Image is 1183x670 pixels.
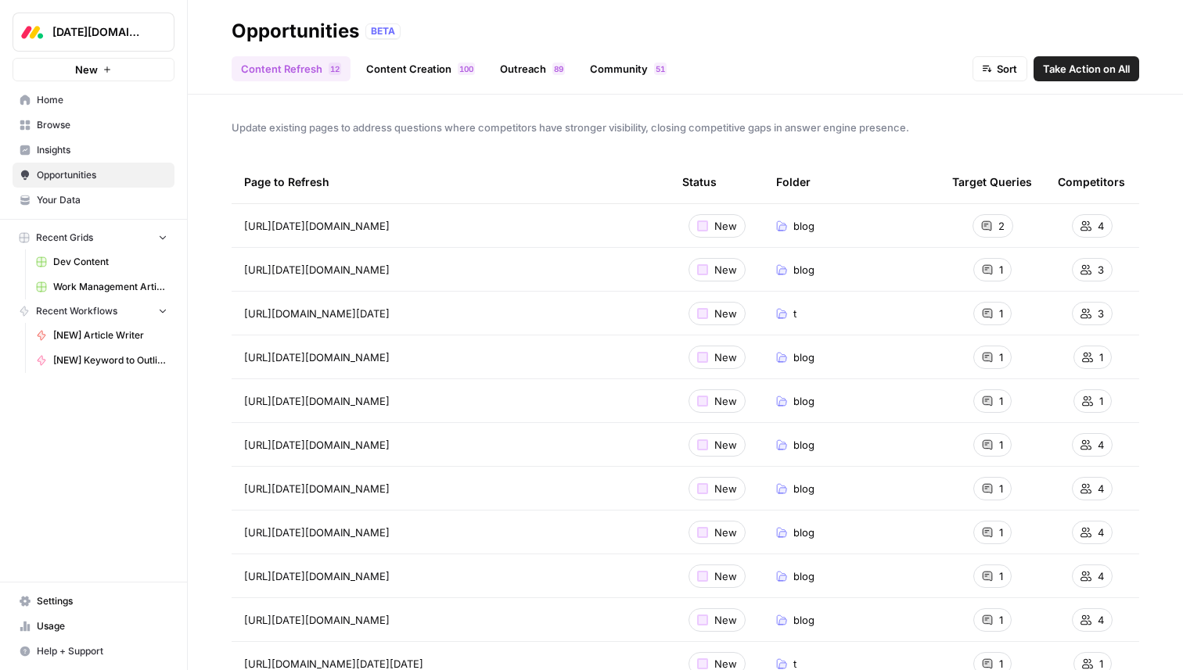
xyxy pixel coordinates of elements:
[244,349,390,365] span: [URL][DATE][DOMAIN_NAME]
[37,594,167,608] span: Settings
[1098,481,1104,496] span: 4
[656,63,660,75] span: 5
[458,63,475,75] div: 100
[53,280,167,294] span: Work Management Article Grid
[793,306,796,321] span: t
[13,299,174,323] button: Recent Workflows
[714,349,737,365] span: New
[793,218,814,234] span: blog
[714,612,737,628] span: New
[1099,349,1103,365] span: 1
[1098,612,1104,628] span: 4
[491,56,574,81] a: Outreach89
[244,393,390,409] span: [URL][DATE][DOMAIN_NAME]
[37,644,167,658] span: Help + Support
[714,306,737,321] span: New
[53,353,167,367] span: [NEW] Keyword to Outline
[1098,262,1104,278] span: 3
[37,193,167,207] span: Your Data
[793,612,814,628] span: blog
[329,63,341,75] div: 12
[714,393,737,409] span: New
[232,120,1139,135] span: Update existing pages to address questions where competitors have stronger visibility, closing co...
[357,56,484,81] a: Content Creation100
[999,525,1003,540] span: 1
[714,437,737,453] span: New
[469,63,473,75] span: 0
[714,568,737,584] span: New
[714,525,737,540] span: New
[36,231,93,245] span: Recent Grids
[13,163,174,188] a: Opportunities
[998,218,1005,234] span: 2
[244,218,390,234] span: [URL][DATE][DOMAIN_NAME]
[793,568,814,584] span: blog
[973,56,1027,81] button: Sort
[559,63,563,75] span: 9
[654,63,667,75] div: 51
[581,56,676,81] a: Community51
[37,143,167,157] span: Insights
[1034,56,1139,81] button: Take Action on All
[459,63,464,75] span: 1
[36,304,117,318] span: Recent Workflows
[232,19,359,44] div: Opportunities
[552,63,565,75] div: 89
[244,568,390,584] span: [URL][DATE][DOMAIN_NAME]
[793,525,814,540] span: blog
[1058,160,1125,203] div: Competitors
[37,619,167,633] span: Usage
[244,437,390,453] span: [URL][DATE][DOMAIN_NAME]
[13,614,174,639] a: Usage
[13,113,174,138] a: Browse
[37,93,167,107] span: Home
[997,61,1017,77] span: Sort
[13,639,174,664] button: Help + Support
[793,393,814,409] span: blog
[13,226,174,249] button: Recent Grids
[13,58,174,81] button: New
[53,328,167,342] span: [NEW] Article Writer
[999,612,1003,628] span: 1
[29,323,174,348] a: [NEW] Article Writer
[1099,393,1103,409] span: 1
[714,262,737,278] span: New
[244,481,390,496] span: [URL][DATE][DOMAIN_NAME]
[1043,61,1130,77] span: Take Action on All
[52,24,147,40] span: [DATE][DOMAIN_NAME]
[793,481,814,496] span: blog
[999,262,1003,278] span: 1
[37,168,167,182] span: Opportunities
[554,63,559,75] span: 8
[244,525,390,540] span: [URL][DATE][DOMAIN_NAME]
[75,62,98,77] span: New
[244,160,657,203] div: Page to Refresh
[13,188,174,213] a: Your Data
[335,63,340,75] span: 2
[793,437,814,453] span: blog
[18,18,46,46] img: Monday.com Logo
[999,437,1003,453] span: 1
[37,118,167,132] span: Browse
[776,160,811,203] div: Folder
[714,218,737,234] span: New
[1098,525,1104,540] span: 4
[13,88,174,113] a: Home
[999,568,1003,584] span: 1
[952,160,1032,203] div: Target Queries
[1098,218,1104,234] span: 4
[13,13,174,52] button: Workspace: Monday.com
[1098,306,1104,321] span: 3
[464,63,469,75] span: 0
[1098,437,1104,453] span: 4
[29,249,174,274] a: Dev Content
[29,274,174,299] a: Work Management Article Grid
[365,23,401,39] div: BETA
[793,349,814,365] span: blog
[660,63,665,75] span: 1
[999,306,1003,321] span: 1
[13,138,174,163] a: Insights
[999,481,1003,496] span: 1
[244,612,390,628] span: [URL][DATE][DOMAIN_NAME]
[29,348,174,373] a: [NEW] Keyword to Outline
